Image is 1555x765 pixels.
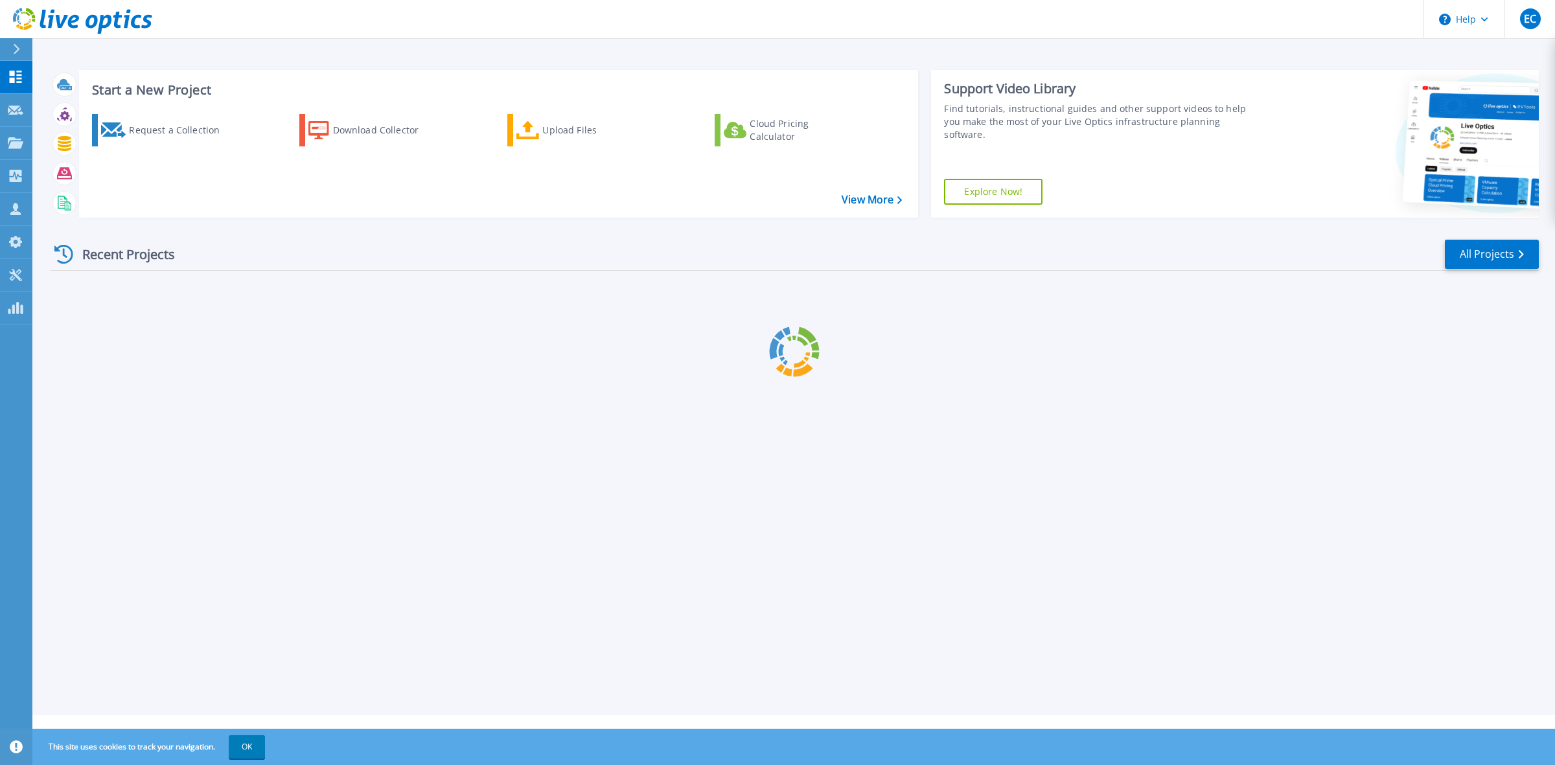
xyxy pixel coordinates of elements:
[1524,14,1536,24] span: EC
[229,735,265,759] button: OK
[299,114,444,146] a: Download Collector
[944,102,1257,141] div: Find tutorials, instructional guides and other support videos to help you make the most of your L...
[715,114,859,146] a: Cloud Pricing Calculator
[750,117,853,143] div: Cloud Pricing Calculator
[1445,240,1539,269] a: All Projects
[507,114,652,146] a: Upload Files
[944,179,1042,205] a: Explore Now!
[944,80,1257,97] div: Support Video Library
[92,114,236,146] a: Request a Collection
[50,238,192,270] div: Recent Projects
[333,117,437,143] div: Download Collector
[129,117,233,143] div: Request a Collection
[92,83,902,97] h3: Start a New Project
[36,735,265,759] span: This site uses cookies to track your navigation.
[542,117,646,143] div: Upload Files
[842,194,902,206] a: View More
